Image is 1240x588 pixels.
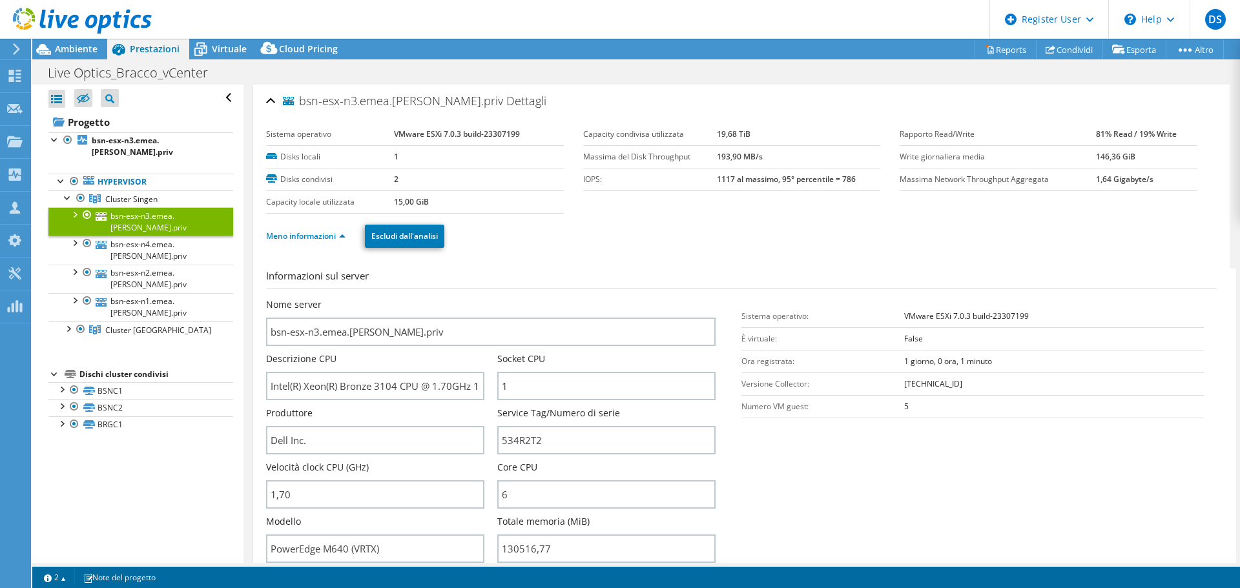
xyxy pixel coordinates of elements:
[266,407,313,420] label: Produttore
[35,569,75,585] a: 2
[48,265,233,293] a: bsn-esx-n2.emea.[PERSON_NAME].priv
[48,321,233,338] a: Cluster Geneva
[506,93,546,108] span: Dettagli
[900,128,1095,141] label: Rapporto Read/Write
[497,407,620,420] label: Service Tag/Numero di serie
[1096,174,1153,185] b: 1,64 Gigabyte/s
[130,43,180,55] span: Prestazioni
[900,173,1095,186] label: Massima Network Throughput Aggregata
[497,515,590,528] label: Totale memoria (MiB)
[717,174,856,185] b: 1117 al massimo, 95° percentile = 786
[741,395,904,418] td: Numero VM guest:
[497,352,545,365] label: Socket CPU
[48,132,233,161] a: bsn-esx-n3.emea.[PERSON_NAME].priv
[212,43,247,55] span: Virtuale
[904,378,962,389] b: [TECHNICAL_ID]
[583,173,717,186] label: IOPS:
[583,150,717,163] label: Massima del Disk Throughput
[266,461,369,474] label: Velocità clock CPU (GHz)
[79,367,233,382] div: Dischi cluster condivisi
[105,325,211,336] span: Cluster [GEOGRAPHIC_DATA]
[48,382,233,399] a: BSNC1
[1096,151,1135,162] b: 146,36 GiB
[904,333,923,344] b: False
[48,416,233,433] a: BRGC1
[266,298,322,311] label: Nome server
[904,356,992,367] b: 1 giorno, 0 ora, 1 minuto
[583,128,717,141] label: Capacity condivisa utilizzata
[48,236,233,264] a: bsn-esx-n4.emea.[PERSON_NAME].priv
[279,43,338,55] span: Cloud Pricing
[1124,14,1136,25] svg: \n
[48,190,233,207] a: Cluster Singen
[365,225,444,248] a: Escludi dall'analisi
[266,150,394,163] label: Disks locali
[904,401,909,412] b: 5
[48,174,233,190] a: Hypervisor
[900,150,1095,163] label: Write giornaliera media
[717,128,750,139] b: 19,68 TiB
[394,151,398,162] b: 1
[904,310,1029,321] b: VMware ESXi 7.0.3 build-23307199
[266,230,346,241] a: Meno informazioni
[741,305,904,327] td: Sistema operativo:
[48,293,233,321] a: bsn-esx-n1.emea.[PERSON_NAME].priv
[266,515,301,528] label: Modello
[283,95,503,108] span: bsn-esx-n3.emea.[PERSON_NAME].priv
[266,173,394,186] label: Disks condivisi
[74,569,165,585] a: Note del progetto
[394,174,398,185] b: 2
[741,372,904,395] td: Versione Collector:
[48,207,233,236] a: bsn-esx-n3.emea.[PERSON_NAME].priv
[1102,39,1166,59] a: Esporta
[266,352,336,365] label: Descrizione CPU
[92,135,173,157] b: bsn-esx-n3.emea.[PERSON_NAME].priv
[741,350,904,372] td: Ora registrata:
[1166,39,1224,59] a: Altro
[1205,9,1226,30] span: DS
[48,112,233,132] a: Progetto
[394,196,429,207] b: 15,00 GiB
[266,128,394,141] label: Sistema operativo
[975,39,1037,59] a: Reports
[105,194,158,205] span: Cluster Singen
[266,269,1217,289] h3: Informazioni sul server
[1096,128,1177,139] b: 81% Read / 19% Write
[55,43,98,55] span: Ambiente
[48,399,233,416] a: BSNC2
[42,66,228,80] h1: Live Optics_Bracco_vCenter
[394,128,520,139] b: VMware ESXi 7.0.3 build-23307199
[717,151,763,162] b: 193,90 MB/s
[741,327,904,350] td: È virtuale:
[266,196,394,208] label: Capacity locale utilizzata
[1036,39,1103,59] a: Condividi
[497,461,537,474] label: Core CPU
